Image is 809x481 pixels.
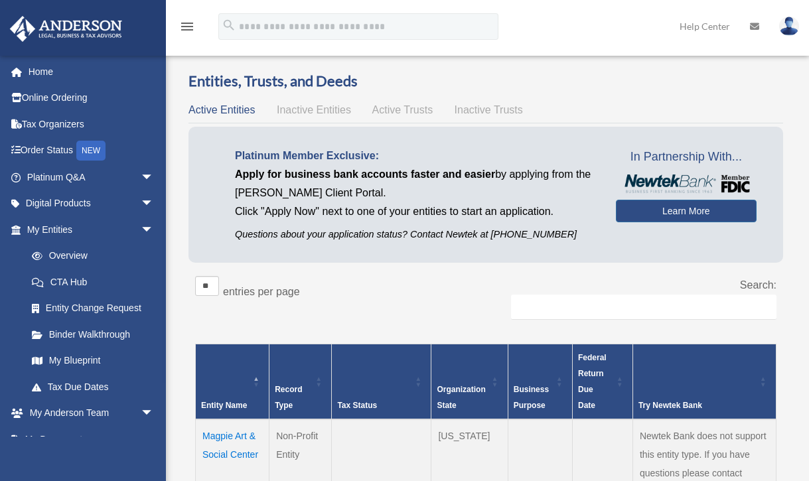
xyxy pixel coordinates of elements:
h3: Entities, Trusts, and Deeds [188,71,783,92]
a: Entity Change Request [19,295,167,322]
img: Anderson Advisors Platinum Portal [6,16,126,42]
a: Digital Productsarrow_drop_down [9,190,174,217]
span: arrow_drop_down [141,400,167,427]
span: arrow_drop_down [141,164,167,191]
label: entries per page [223,286,300,297]
span: Apply for business bank accounts faster and easier [235,169,495,180]
a: Tax Organizers [9,111,174,137]
a: My Entitiesarrow_drop_down [9,216,167,243]
th: Business Purpose: Activate to sort [508,344,572,419]
span: Business Purpose [514,385,549,410]
span: arrow_drop_down [141,190,167,218]
th: Federal Return Due Date: Activate to sort [572,344,632,419]
span: Active Trusts [372,104,433,115]
a: Platinum Q&Aarrow_drop_down [9,164,174,190]
a: Order StatusNEW [9,137,174,165]
a: Online Ordering [9,85,174,111]
span: Entity Name [201,401,247,410]
th: Record Type: Activate to sort [269,344,332,419]
th: Try Newtek Bank : Activate to sort [632,344,776,419]
span: Inactive Entities [277,104,351,115]
img: User Pic [779,17,799,36]
span: Organization State [437,385,485,410]
p: Click "Apply Now" next to one of your entities to start an application. [235,202,596,221]
a: Binder Walkthrough [19,321,167,348]
span: Federal Return Due Date [578,353,607,410]
th: Organization State: Activate to sort [431,344,508,419]
p: Questions about your application status? Contact Newtek at [PHONE_NUMBER] [235,226,596,243]
span: Tax Status [337,401,377,410]
span: In Partnership With... [616,147,757,168]
div: NEW [76,141,106,161]
a: CTA Hub [19,269,167,295]
div: Try Newtek Bank [638,397,756,413]
a: Home [9,58,174,85]
span: Inactive Trusts [455,104,523,115]
p: Platinum Member Exclusive: [235,147,596,165]
a: Overview [19,243,161,269]
a: menu [179,23,195,34]
span: Record Type [275,385,302,410]
a: My Anderson Teamarrow_drop_down [9,400,174,427]
th: Entity Name: Activate to invert sorting [196,344,269,419]
p: by applying from the [PERSON_NAME] Client Portal. [235,165,596,202]
a: Learn More [616,200,757,222]
span: Active Entities [188,104,255,115]
a: My Documentsarrow_drop_down [9,426,174,452]
i: menu [179,19,195,34]
a: My Blueprint [19,348,167,374]
img: NewtekBankLogoSM.png [623,174,750,193]
i: search [222,18,236,33]
label: Search: [740,279,776,291]
span: arrow_drop_down [141,426,167,453]
th: Tax Status: Activate to sort [332,344,431,419]
a: Tax Due Dates [19,374,167,400]
span: arrow_drop_down [141,216,167,243]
